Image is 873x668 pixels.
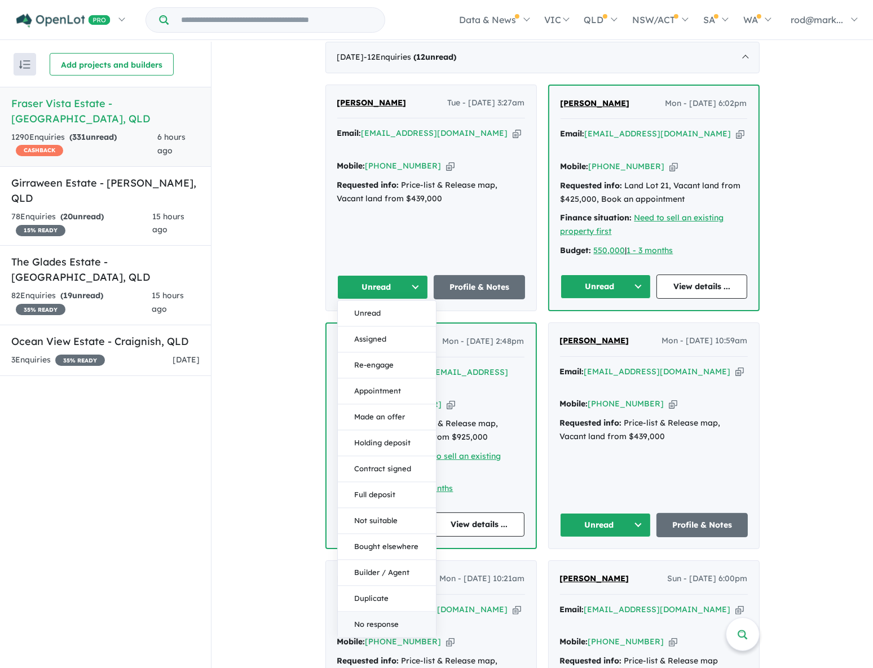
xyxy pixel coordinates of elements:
a: [PERSON_NAME] [560,334,629,348]
a: [PERSON_NAME] [337,96,407,110]
button: Copy [513,127,521,139]
button: Unread [338,300,436,326]
h5: Ocean View Estate - Craignish , QLD [11,334,200,349]
h5: Fraser Vista Estate - [GEOGRAPHIC_DATA] , QLD [11,96,200,126]
strong: ( unread) [60,211,104,222]
span: 6 hours ago [157,132,186,156]
button: Copy [669,398,677,410]
a: 550,000 [594,245,625,255]
strong: Email: [560,604,584,614]
span: 15 hours ago [152,290,184,314]
strong: Finance situation: [561,213,632,223]
button: Builder / Agent [338,560,436,586]
strong: Email: [337,128,361,138]
button: Not suitable [338,508,436,534]
a: Profile & Notes [656,513,748,537]
img: sort.svg [19,60,30,69]
a: 1 - 3 months [627,245,673,255]
a: Need to sell an existing property first [561,213,724,236]
button: Re-engage [338,352,436,378]
a: View details ... [434,512,524,537]
button: Full deposit [338,482,436,508]
button: Copy [669,161,678,172]
strong: Mobile: [337,161,365,171]
div: Land Lot 21, Vacant land from $425,000, Book an appointment [561,179,747,206]
div: Unread [337,300,436,638]
div: | [561,244,747,258]
div: 3 Enquir ies [11,353,105,367]
div: 82 Enquir ies [11,289,152,316]
div: Price-list & Release map, Vacant land from $439,000 [337,179,525,206]
span: 19 [63,290,72,300]
a: [EMAIL_ADDRESS][DOMAIN_NAME] [361,604,508,614]
div: 78 Enquir ies [11,210,152,237]
a: Profile & Notes [434,275,525,299]
button: Holding deposit [338,430,436,456]
a: [PHONE_NUMBER] [588,399,664,409]
strong: ( unread) [60,290,103,300]
h5: The Glades Estate - [GEOGRAPHIC_DATA] , QLD [11,254,200,285]
input: Try estate name, suburb, builder or developer [171,8,382,32]
span: Mon - [DATE] 2:48pm [443,335,524,348]
a: [PERSON_NAME] [561,97,630,110]
span: Mon - [DATE] 10:59am [662,334,748,348]
button: Made an offer [338,404,436,430]
strong: Requested info: [560,656,622,666]
strong: Mobile: [560,636,588,647]
button: Duplicate [338,586,436,612]
span: - 12 Enquir ies [364,52,457,62]
div: [DATE] [325,42,760,73]
span: 20 [63,211,73,222]
div: Price-list & Release map [560,654,748,668]
a: [EMAIL_ADDRESS][DOMAIN_NAME] [584,604,731,614]
div: 1290 Enquir ies [11,131,157,158]
button: Copy [735,366,744,378]
a: [EMAIL_ADDRESS][DOMAIN_NAME] [361,128,508,138]
span: [PERSON_NAME] [337,98,407,108]
button: Copy [447,399,455,410]
button: Copy [446,160,455,172]
button: Unread [337,275,429,299]
a: [EMAIL_ADDRESS][DOMAIN_NAME] [584,366,731,377]
span: [PERSON_NAME] [561,98,630,108]
span: 15 % READY [16,225,65,236]
div: Price-list & Release map, Vacant land from $439,000 [560,417,748,444]
a: [PHONE_NUMBER] [589,161,665,171]
span: 35 % READY [16,304,65,315]
button: Unread [560,513,651,537]
span: rod@mark... [791,14,843,25]
span: 35 % READY [55,355,105,366]
a: [PHONE_NUMBER] [365,636,442,647]
span: CASHBACK [16,145,63,156]
button: Assigned [338,326,436,352]
button: No response [338,612,436,637]
button: Copy [513,604,521,616]
button: Contract signed [338,456,436,482]
span: Tue - [DATE] 3:27am [448,96,525,110]
strong: Email: [560,366,584,377]
strong: Requested info: [560,418,622,428]
button: Copy [669,636,677,648]
button: Copy [735,604,744,616]
a: [PHONE_NUMBER] [366,399,442,409]
span: 12 [417,52,426,62]
strong: Mobile: [337,636,365,647]
strong: Mobile: [561,161,589,171]
button: Unread [561,275,651,299]
span: Sun - [DATE] 6:00pm [668,572,748,586]
strong: Email: [561,129,585,139]
span: [PERSON_NAME] [560,573,629,583]
button: Add projects and builders [50,53,174,76]
button: Bought elsewhere [338,534,436,560]
span: 331 [72,132,86,142]
strong: ( unread) [414,52,457,62]
a: [EMAIL_ADDRESS][DOMAIN_NAME] [585,129,731,139]
button: Copy [446,636,455,648]
strong: Budget: [561,245,592,255]
strong: ( unread) [69,132,117,142]
h5: Girraween Estate - [PERSON_NAME] , QLD [11,175,200,206]
strong: Requested info: [337,180,399,190]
